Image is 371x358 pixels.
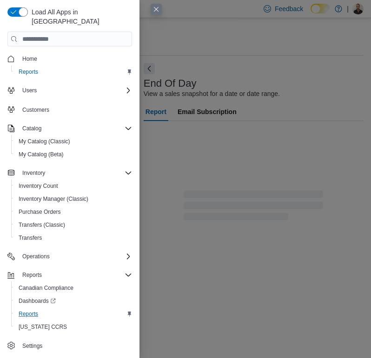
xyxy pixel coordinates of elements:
[15,295,60,307] a: Dashboards
[19,167,132,179] span: Inventory
[15,193,132,205] span: Inventory Manager (Classic)
[15,180,132,192] span: Inventory Count
[19,85,40,96] button: Users
[15,321,71,332] a: [US_STATE] CCRS
[19,269,46,281] button: Reports
[19,269,132,281] span: Reports
[15,219,132,230] span: Transfers (Classic)
[15,282,132,294] span: Canadian Compliance
[15,219,69,230] a: Transfers (Classic)
[15,282,77,294] a: Canadian Compliance
[11,135,136,148] button: My Catalog (Classic)
[15,206,132,217] span: Purchase Orders
[15,193,92,205] a: Inventory Manager (Classic)
[11,281,136,294] button: Canadian Compliance
[19,297,56,305] span: Dashboards
[11,205,136,218] button: Purchase Orders
[19,103,132,115] span: Customers
[22,125,41,132] span: Catalog
[15,136,74,147] a: My Catalog (Classic)
[19,53,132,64] span: Home
[11,65,136,78] button: Reports
[22,87,37,94] span: Users
[19,284,73,292] span: Canadian Compliance
[19,310,38,318] span: Reports
[4,122,136,135] button: Catalog
[11,192,136,205] button: Inventory Manager (Classic)
[15,295,132,307] span: Dashboards
[22,169,45,177] span: Inventory
[19,323,67,331] span: [US_STATE] CCRS
[11,179,136,192] button: Inventory Count
[15,321,132,332] span: Washington CCRS
[4,52,136,65] button: Home
[19,138,70,145] span: My Catalog (Classic)
[19,167,49,179] button: Inventory
[19,234,42,242] span: Transfers
[15,180,62,192] a: Inventory Count
[11,148,136,161] button: My Catalog (Beta)
[15,66,42,77] a: Reports
[19,251,132,262] span: Operations
[19,68,38,76] span: Reports
[15,136,132,147] span: My Catalog (Classic)
[15,232,46,243] a: Transfers
[22,106,49,114] span: Customers
[19,85,132,96] span: Users
[22,55,37,63] span: Home
[22,342,42,350] span: Settings
[11,231,136,244] button: Transfers
[15,308,132,320] span: Reports
[4,339,136,352] button: Settings
[28,7,132,26] span: Load All Apps in [GEOGRAPHIC_DATA]
[19,53,41,64] a: Home
[19,251,53,262] button: Operations
[11,218,136,231] button: Transfers (Classic)
[19,340,132,352] span: Settings
[19,340,46,352] a: Settings
[19,221,65,229] span: Transfers (Classic)
[19,151,64,158] span: My Catalog (Beta)
[19,104,53,115] a: Customers
[11,307,136,320] button: Reports
[19,123,45,134] button: Catalog
[19,123,132,134] span: Catalog
[15,232,132,243] span: Transfers
[11,294,136,307] a: Dashboards
[4,250,136,263] button: Operations
[4,84,136,97] button: Users
[4,102,136,116] button: Customers
[11,320,136,333] button: [US_STATE] CCRS
[19,208,61,216] span: Purchase Orders
[15,66,132,77] span: Reports
[4,268,136,281] button: Reports
[15,149,132,160] span: My Catalog (Beta)
[22,253,50,260] span: Operations
[19,182,58,190] span: Inventory Count
[7,48,132,354] nav: Complex example
[4,166,136,179] button: Inventory
[15,149,67,160] a: My Catalog (Beta)
[19,195,88,203] span: Inventory Manager (Classic)
[15,206,65,217] a: Purchase Orders
[151,4,162,15] button: Close this dialog
[15,308,42,320] a: Reports
[22,271,42,279] span: Reports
